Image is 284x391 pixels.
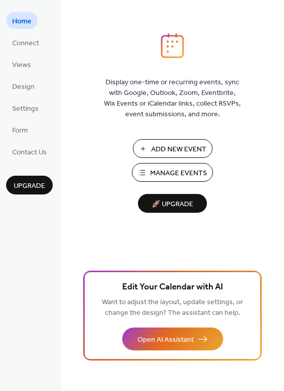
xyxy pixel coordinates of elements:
[12,104,39,114] span: Settings
[150,168,207,179] span: Manage Events
[6,34,45,51] a: Connect
[122,328,223,350] button: Open AI Assistant
[6,12,38,29] a: Home
[138,194,207,213] button: 🚀 Upgrade
[151,144,206,155] span: Add New Event
[102,296,243,320] span: Want to adjust the layout, update settings, or change the design? The assistant can help.
[12,38,39,49] span: Connect
[12,16,31,27] span: Home
[12,125,28,136] span: Form
[133,139,212,158] button: Add New Event
[122,280,223,295] span: Edit Your Calendar with AI
[104,77,241,120] span: Display one-time or recurring events, sync with Google, Outlook, Zoom, Eventbrite, Wix Events or ...
[14,181,45,191] span: Upgrade
[6,143,53,160] a: Contact Us
[161,33,184,58] img: logo_icon.svg
[6,78,41,94] a: Design
[12,60,31,71] span: Views
[6,56,37,73] a: Views
[132,163,213,182] button: Manage Events
[12,82,34,92] span: Design
[144,198,201,211] span: 🚀 Upgrade
[12,147,47,158] span: Contact Us
[6,176,53,194] button: Upgrade
[137,335,194,345] span: Open AI Assistant
[6,100,45,116] a: Settings
[6,121,34,138] a: Form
